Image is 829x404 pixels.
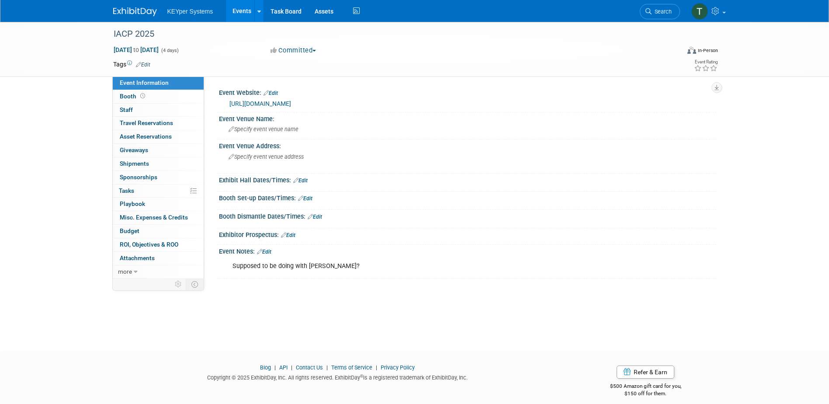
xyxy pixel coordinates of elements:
span: Budget [120,227,139,234]
a: Edit [298,195,312,202]
div: Event Notes: [219,245,716,256]
a: Asset Reservations [113,130,204,143]
a: Edit [264,90,278,96]
div: Supposed to be doing with [PERSON_NAME]? [226,258,620,275]
span: Tasks [119,187,134,194]
span: | [374,364,379,371]
a: [URL][DOMAIN_NAME] [229,100,291,107]
span: Search [652,8,672,15]
a: Giveaways [113,144,204,157]
span: Staff [120,106,133,113]
div: Booth Dismantle Dates/Times: [219,210,716,221]
span: Attachments [120,254,155,261]
span: to [132,46,140,53]
a: Edit [136,62,150,68]
div: IACP 2025 [111,26,667,42]
span: Giveaways [120,146,148,153]
a: Sponsorships [113,171,204,184]
span: Specify event venue name [229,126,298,132]
span: KEYper Systems [167,8,213,15]
span: more [118,268,132,275]
img: Format-Inperson.png [687,47,696,54]
div: $500 Amazon gift card for you, [575,377,716,397]
span: Asset Reservations [120,133,172,140]
td: Personalize Event Tab Strip [171,279,186,290]
span: [DATE] [DATE] [113,46,159,54]
a: Terms of Service [331,364,372,371]
span: | [289,364,295,371]
div: Exhibit Hall Dates/Times: [219,174,716,185]
span: Booth [120,93,147,100]
span: | [324,364,330,371]
span: Specify event venue address [229,153,304,160]
a: Booth [113,90,204,103]
a: Refer & Earn [617,366,674,379]
a: Edit [257,249,271,255]
a: Travel Reservations [113,117,204,130]
a: Search [640,4,680,19]
span: Event Information [120,79,169,86]
a: API [279,364,288,371]
button: Committed [267,46,319,55]
a: Tasks [113,185,204,198]
span: Misc. Expenses & Credits [120,214,188,221]
div: Event Rating [694,60,718,64]
a: Privacy Policy [381,364,415,371]
div: $150 off for them. [575,390,716,397]
div: Event Venue Address: [219,139,716,150]
a: Budget [113,225,204,238]
a: Attachments [113,252,204,265]
img: ExhibitDay [113,7,157,16]
div: Copyright © 2025 ExhibitDay, Inc. All rights reserved. ExhibitDay is a registered trademark of Ex... [113,372,562,382]
a: Staff [113,104,204,117]
span: Playbook [120,200,145,207]
span: (4 days) [160,48,179,53]
a: Edit [308,214,322,220]
a: Misc. Expenses & Credits [113,211,204,224]
sup: ® [360,374,363,379]
span: Booth not reserved yet [139,93,147,99]
div: Event Venue Name: [219,112,716,123]
a: Edit [293,178,308,184]
div: In-Person [697,47,718,54]
td: Tags [113,60,150,69]
a: Edit [281,232,295,238]
a: Shipments [113,157,204,171]
div: Exhibitor Prospectus: [219,228,716,240]
a: Contact Us [296,364,323,371]
span: Shipments [120,160,149,167]
span: | [272,364,278,371]
img: Tyler Wetherington [691,3,708,20]
div: Event Website: [219,86,716,98]
a: Blog [260,364,271,371]
span: ROI, Objectives & ROO [120,241,178,248]
a: Playbook [113,198,204,211]
a: Event Information [113,77,204,90]
a: more [113,265,204,279]
div: Booth Set-up Dates/Times: [219,192,716,203]
div: Event Format [628,45,718,59]
a: ROI, Objectives & ROO [113,238,204,251]
td: Toggle Event Tabs [186,279,204,290]
span: Travel Reservations [120,119,173,126]
span: Sponsorships [120,174,157,181]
